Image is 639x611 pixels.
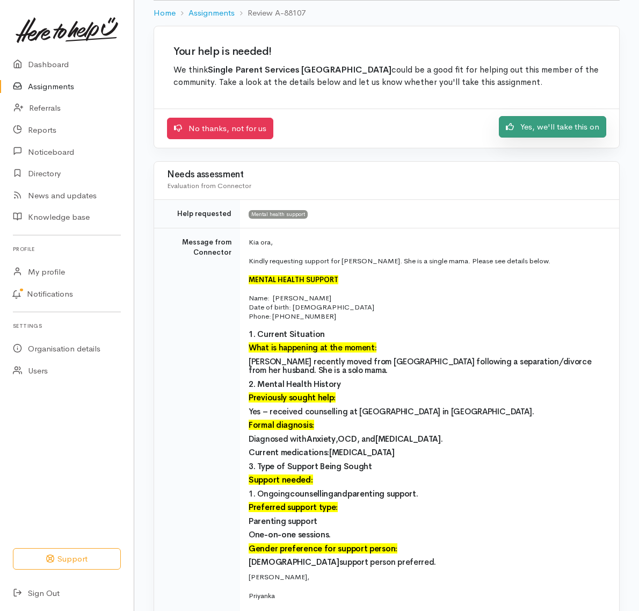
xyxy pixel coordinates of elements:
a: Yes, we'll take this on [499,116,606,138]
h4: O . [249,530,606,540]
span: Anxiety [307,434,336,444]
span: ne-on-one sessions [255,529,329,540]
font: Preferred support type: [249,502,338,512]
span: [DEMOGRAPHIC_DATA] [249,557,339,567]
h4: support person preferred. [249,558,606,567]
span: , [336,434,338,444]
span: 3. Type of Support Being Sought [249,461,372,471]
p: We think could be a good fit for helping out this member of the community. Take a look at the det... [173,64,600,89]
li: Review A-88107 [235,7,306,19]
h6: Profile [13,242,121,256]
span: , and [357,434,376,444]
a: No thanks, not for us [167,118,273,140]
font: MENTAL HEALTH SUPPORT [249,275,338,284]
p: [PERSON_NAME], [249,572,606,583]
b: Single Parent Services [GEOGRAPHIC_DATA] [208,64,391,75]
h3: Needs assessment [167,170,606,180]
span: Mental health support [249,210,308,219]
span: [MEDICAL_DATA] [329,447,395,457]
p: Priyanka [249,591,606,601]
button: Support [13,548,121,570]
h6: Settings [13,319,121,333]
h2: Your help is needed! [173,46,600,57]
span: parenting support [347,488,416,499]
font: Gender preference for support person: [249,543,397,554]
span: 2. Mental Health History [249,379,341,389]
p: Name: [PERSON_NAME] Date of birth: [DEMOGRAPHIC_DATA] Phone: [PHONE_NUMBER] [249,293,606,321]
a: Assignments [188,7,235,19]
h4: [PERSON_NAME] recently moved from [GEOGRAPHIC_DATA] following a separation/divorce from her husba... [249,357,606,375]
font: Previously sought help: [249,392,336,402]
h4: Yes – received counselling at [GEOGRAPHIC_DATA] in [GEOGRAPHIC_DATA]. [249,407,606,416]
span: counselling [290,488,333,499]
span: Current medications: [249,447,329,457]
a: Home [154,7,176,19]
span: . [441,434,443,444]
font: What is happening at the moment: [249,342,376,353]
font: Support needed: [249,475,313,485]
span: 1. Current Situation [249,329,325,339]
span: OCD [338,434,357,444]
span: [MEDICAL_DATA] [375,434,441,444]
nav: breadcrumb [154,1,620,26]
p: Kia ora, [249,237,606,248]
p: Kindly requesting support for [PERSON_NAME]. She is a single mama. Please see details below. [249,256,606,267]
span: Parenting support [249,516,317,526]
td: Help requested [154,200,240,228]
h4: 1. Ongoing and . [249,490,606,499]
font: Formal diagnosis: [249,420,314,430]
span: Evaluation from Connector [167,181,251,190]
span: Diagnosed with [249,434,307,444]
